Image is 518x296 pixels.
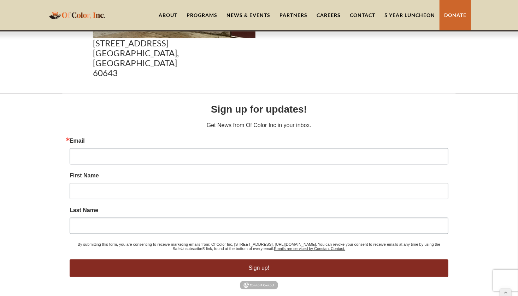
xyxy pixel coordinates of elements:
[93,38,255,78] p: [STREET_ADDRESS] [GEOGRAPHIC_DATA], [GEOGRAPHIC_DATA] 60643
[187,12,217,19] div: Programs
[274,247,346,251] a: Emails are serviced by Constant Contact.
[70,102,448,117] h2: Sign up for updates!
[70,138,448,144] label: Email
[47,7,107,23] a: home
[70,260,448,277] button: Sign up!
[70,121,448,130] p: Get News from Of Color Inc in your inbox.
[70,208,448,214] label: Last Name
[70,173,448,179] label: First Name
[70,243,448,251] p: By submitting this form, you are consenting to receive marketing emails from: Of Color Inc, [STRE...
